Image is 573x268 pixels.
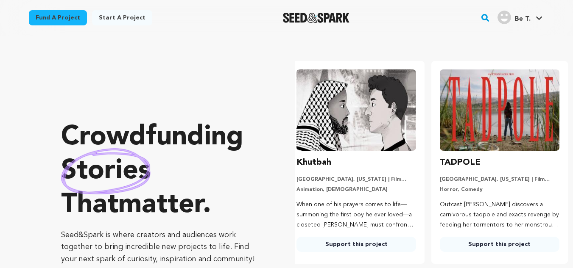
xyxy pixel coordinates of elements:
a: Support this project [296,237,416,252]
p: Horror, Comedy [440,186,559,193]
img: hand sketched image [61,148,151,194]
a: Start a project [92,10,152,25]
div: Be T.'s Profile [498,11,531,24]
h3: Khutbah [296,156,331,169]
img: user.png [498,11,511,24]
p: Outcast [PERSON_NAME] discovers a carnivorous tadpole and exacts revenge by feeding her tormentor... [440,200,559,230]
img: TADPOLE image [440,69,559,151]
a: Support this project [440,237,559,252]
a: Fund a project [29,10,87,25]
span: Be T. [514,16,531,22]
p: When one of his prayers comes to life—summoning the first boy he ever loved—a closeted [PERSON_NA... [296,200,416,230]
p: Animation, [DEMOGRAPHIC_DATA] [296,186,416,193]
p: Seed&Spark is where creators and audiences work together to bring incredible new projects to life... [61,229,261,265]
span: Be T.'s Profile [496,9,544,27]
a: Be T.'s Profile [496,9,544,24]
img: Seed&Spark Logo Dark Mode [283,13,349,23]
p: Crowdfunding that . [61,121,261,222]
p: [GEOGRAPHIC_DATA], [US_STATE] | Film Short [440,176,559,183]
a: Seed&Spark Homepage [283,13,349,23]
img: Khutbah image [296,69,416,151]
p: [GEOGRAPHIC_DATA], [US_STATE] | Film Short [296,176,416,183]
span: matter [118,192,203,219]
h3: TADPOLE [440,156,481,169]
